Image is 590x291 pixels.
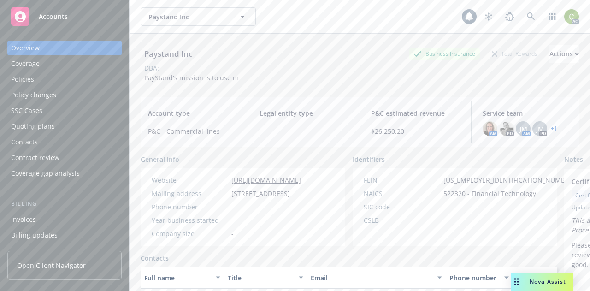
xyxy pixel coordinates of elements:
[307,267,446,289] button: Email
[260,126,348,136] span: -
[11,228,58,243] div: Billing updates
[7,199,122,208] div: Billing
[141,7,256,26] button: Paystand Inc
[152,189,228,198] div: Mailing address
[551,126,557,131] a: +1
[11,119,55,134] div: Quoting plans
[364,202,440,212] div: SIC code
[141,253,169,263] a: Contacts
[144,273,210,283] div: Full name
[260,108,348,118] span: Legal entity type
[364,175,440,185] div: FEIN
[449,273,498,283] div: Phone number
[564,154,583,166] span: Notes
[148,108,237,118] span: Account type
[371,108,460,118] span: P&C estimated revenue
[152,215,228,225] div: Year business started
[409,48,480,59] div: Business Insurance
[11,56,40,71] div: Coverage
[511,273,522,291] div: Drag to move
[7,4,122,30] a: Accounts
[513,267,557,289] button: Key contact
[11,88,56,102] div: Policy changes
[231,202,234,212] span: -
[353,154,385,164] span: Identifiers
[7,56,122,71] a: Coverage
[11,135,38,149] div: Contacts
[564,9,579,24] img: photo
[483,108,572,118] span: Service team
[11,72,34,87] div: Policies
[17,261,86,270] span: Open Client Navigator
[39,13,68,20] span: Accounts
[144,63,161,73] div: DBA: -
[224,267,307,289] button: Title
[231,229,234,238] span: -
[499,121,514,136] img: photo
[228,273,294,283] div: Title
[7,150,122,165] a: Contract review
[231,215,234,225] span: -
[371,126,460,136] span: $26,250.20
[443,189,536,198] span: 522320 - Financial Technology
[7,88,122,102] a: Policy changes
[549,45,579,63] button: Actions
[231,176,301,184] a: [URL][DOMAIN_NAME]
[501,7,519,26] a: Report a Bug
[141,267,224,289] button: Full name
[11,150,59,165] div: Contract review
[543,7,561,26] a: Switch app
[519,124,527,134] span: JM
[7,103,122,118] a: SSC Cases
[7,228,122,243] a: Billing updates
[144,73,239,82] span: PayStand's mission is to use m
[141,48,196,60] div: Paystand Inc
[479,7,498,26] a: Stop snowing
[152,202,228,212] div: Phone number
[231,189,290,198] span: [STREET_ADDRESS]
[443,175,575,185] span: [US_EMPLOYER_IDENTIFICATION_NUMBER]
[11,166,80,181] div: Coverage gap analysis
[530,278,566,285] span: Nova Assist
[443,202,446,212] span: -
[522,7,540,26] a: Search
[536,124,544,134] span: JM
[443,215,446,225] span: -
[364,215,440,225] div: CSLB
[11,212,36,227] div: Invoices
[148,12,228,22] span: Paystand Inc
[511,273,573,291] button: Nova Assist
[364,189,440,198] div: NAICS
[11,103,42,118] div: SSC Cases
[7,41,122,55] a: Overview
[148,126,237,136] span: P&C - Commercial lines
[446,267,512,289] button: Phone number
[152,229,228,238] div: Company size
[487,48,542,59] div: Total Rewards
[7,212,122,227] a: Invoices
[483,121,497,136] img: photo
[11,41,40,55] div: Overview
[141,154,179,164] span: General info
[7,119,122,134] a: Quoting plans
[311,273,432,283] div: Email
[152,175,228,185] div: Website
[7,166,122,181] a: Coverage gap analysis
[7,135,122,149] a: Contacts
[7,72,122,87] a: Policies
